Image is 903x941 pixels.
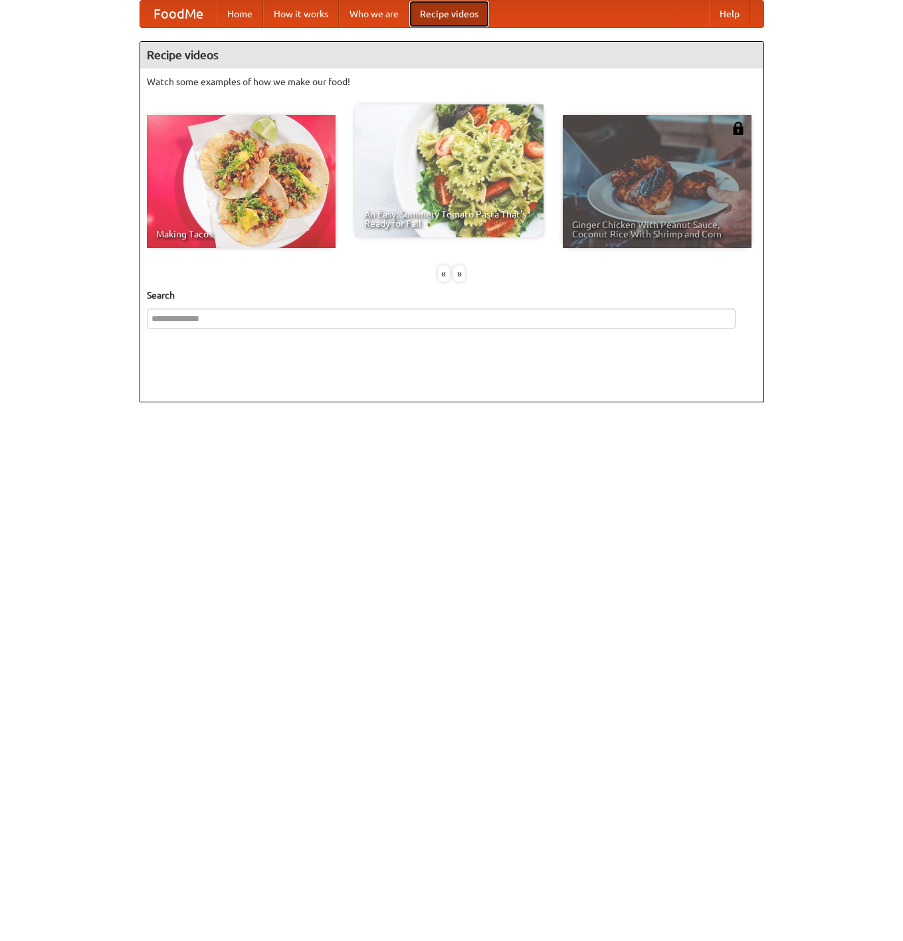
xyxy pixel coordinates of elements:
a: Recipe videos [409,1,489,27]
span: Making Tacos [156,229,326,239]
a: An Easy, Summery Tomato Pasta That's Ready for Fall [355,104,544,237]
a: Help [709,1,750,27]
a: Who we are [339,1,409,27]
div: » [453,265,465,282]
img: 483408.png [732,122,745,135]
div: « [438,265,450,282]
a: FoodMe [140,1,217,27]
p: Watch some examples of how we make our food! [147,75,757,88]
a: Home [217,1,263,27]
a: Making Tacos [147,115,336,248]
h4: Recipe videos [140,42,763,68]
h5: Search [147,289,757,302]
span: An Easy, Summery Tomato Pasta That's Ready for Fall [364,209,534,228]
a: How it works [263,1,339,27]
